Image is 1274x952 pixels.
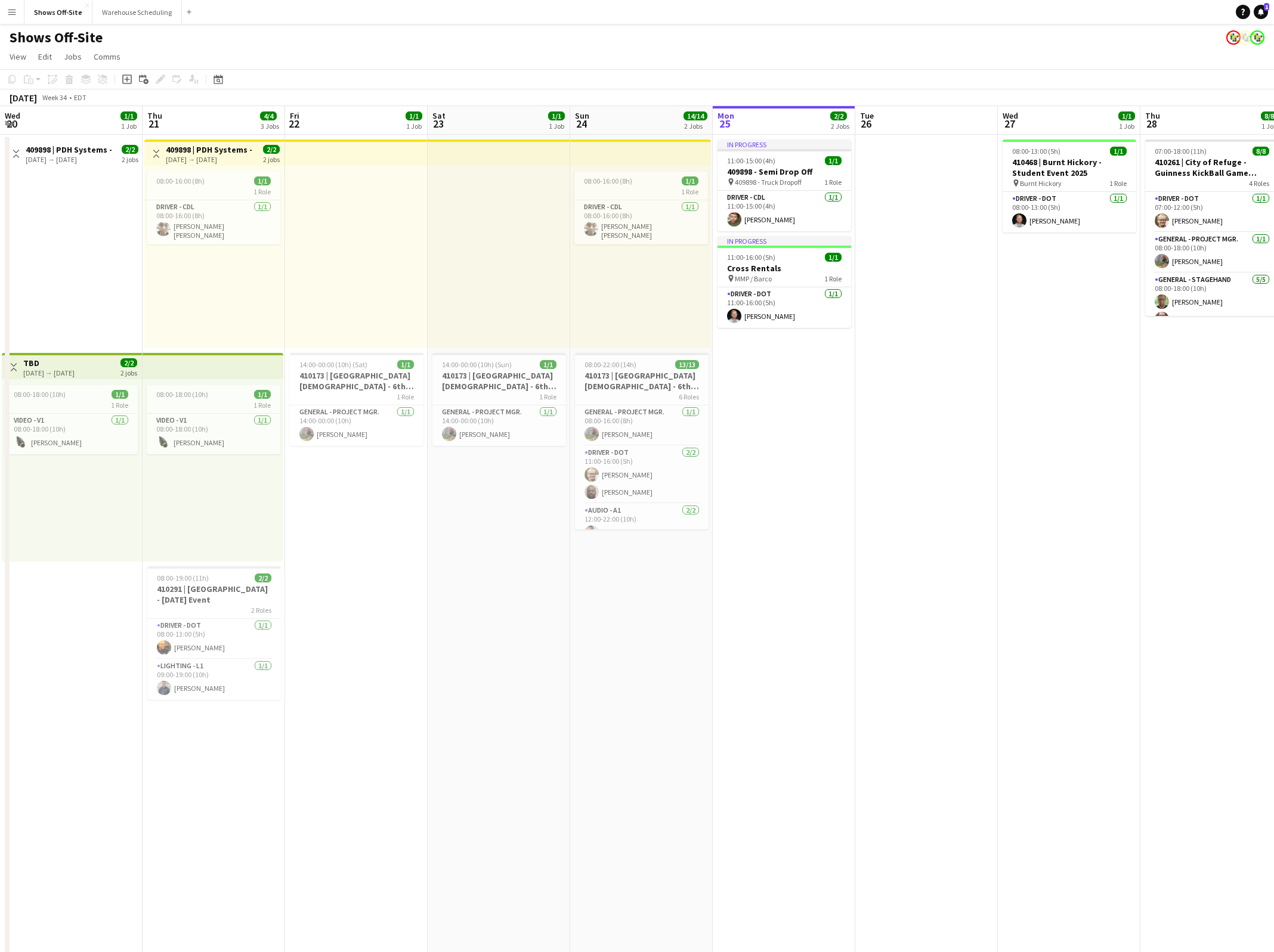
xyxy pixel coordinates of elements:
[120,358,137,367] span: 2/2
[1254,5,1268,19] a: 1
[718,139,851,231] app-job-card: In progress11:00-15:00 (4h)1/1409898 - Semi Drop Off 409898 - Truck Dropoff1 RoleDriver - CDL1/11...
[824,178,842,187] span: 1 Role
[122,154,138,164] div: 2 jobs
[26,155,115,164] div: [DATE] → [DATE]
[432,370,566,392] h3: 410173 | [GEOGRAPHIC_DATA][DEMOGRAPHIC_DATA] - 6th Grade Fall Camp FFA 2025
[23,358,75,368] h3: TBD
[4,385,138,454] app-job-card: 08:00-18:00 (10h)1/11 RoleVideo - V11/108:00-18:00 (10h)[PERSON_NAME]
[540,360,556,369] span: 1/1
[112,390,128,399] span: 1/1
[255,573,271,582] span: 2/2
[574,172,708,244] app-job-card: 08:00-16:00 (8h)1/11 RoleDriver - CDL1/108:00-16:00 (8h)[PERSON_NAME] [PERSON_NAME]
[5,49,31,64] a: View
[254,176,271,185] span: 1/1
[120,111,137,120] span: 1/1
[263,145,280,154] span: 2/2
[1226,30,1241,45] app-user-avatar: Labor Coordinator
[825,253,842,262] span: 1/1
[1264,3,1269,11] span: 1
[548,111,565,120] span: 1/1
[24,1,92,24] button: Shows Off-Site
[10,51,26,62] span: View
[1145,110,1160,121] span: Thu
[1020,179,1062,188] span: Burnt Hickory
[261,122,279,131] div: 3 Jobs
[111,401,128,410] span: 1 Role
[675,360,699,369] span: 13/13
[147,385,280,454] app-job-card: 08:00-18:00 (10h)1/11 RoleVideo - V11/108:00-18:00 (10h)[PERSON_NAME]
[254,390,271,399] span: 1/1
[166,155,255,164] div: [DATE] → [DATE]
[290,110,299,121] span: Fri
[4,414,138,454] app-card-role: Video - V11/108:00-18:00 (10h)[PERSON_NAME]
[74,93,86,102] div: EDT
[735,178,802,187] span: 409898 - Truck Dropoff
[288,117,299,131] span: 22
[681,187,698,196] span: 1 Role
[1001,117,1018,131] span: 27
[166,144,255,155] h3: 409898 | PDH Systems - Rock the Smokies 2025
[718,139,851,149] div: In progress
[147,659,281,700] app-card-role: Lighting - L11/109:00-19:00 (10h)[PERSON_NAME]
[290,353,423,446] app-job-card: 14:00-00:00 (10h) (Sat)1/1410173 | [GEOGRAPHIC_DATA][DEMOGRAPHIC_DATA] - 6th Grade Fall Camp FFA ...
[1143,117,1160,131] span: 28
[431,117,446,131] span: 23
[824,274,842,283] span: 1 Role
[147,566,281,700] app-job-card: 08:00-19:00 (11h)2/2410291 | [GEOGRAPHIC_DATA] - [DATE] Event2 RolesDriver - DOT1/108:00-13:00 (5...
[3,117,20,131] span: 20
[825,156,842,165] span: 1/1
[10,92,37,104] div: [DATE]
[1155,147,1207,156] span: 07:00-18:00 (11h)
[253,187,271,196] span: 1 Role
[830,111,847,120] span: 2/2
[432,353,566,446] app-job-card: 14:00-00:00 (10h) (Sun)1/1410173 | [GEOGRAPHIC_DATA][DEMOGRAPHIC_DATA] - 6th Grade Fall Camp FFA ...
[573,117,589,131] span: 24
[157,573,209,582] span: 08:00-19:00 (11h)
[1003,192,1136,232] app-card-role: Driver - DOT1/108:00-13:00 (5h)[PERSON_NAME]
[575,110,589,121] span: Sun
[682,176,698,185] span: 1/1
[147,200,280,244] app-card-role: Driver - CDL1/108:00-16:00 (8h)[PERSON_NAME] [PERSON_NAME]
[575,504,709,562] app-card-role: Audio - A12/212:00-22:00 (10h)[PERSON_NAME]
[156,176,205,185] span: 08:00-16:00 (8h)
[735,274,772,283] span: MMP / Barco
[263,154,280,164] div: 2 jobs
[92,1,182,24] button: Warehouse Scheduling
[59,49,86,64] a: Jobs
[539,392,556,401] span: 1 Role
[575,405,709,446] app-card-role: General - Project Mgr.1/108:00-16:00 (8h)[PERSON_NAME]
[147,584,281,605] h3: 410291 | [GEOGRAPHIC_DATA] - [DATE] Event
[1253,147,1269,156] span: 8/8
[38,51,52,62] span: Edit
[1003,139,1136,232] div: 08:00-13:00 (5h)1/1410468 | Burnt Hickory - Student Event 2025 Burnt Hickory1 RoleDriver - DOT1/1...
[575,353,709,529] app-job-card: 08:00-22:00 (14h)13/13410173 | [GEOGRAPHIC_DATA][DEMOGRAPHIC_DATA] - 6th Grade Fall Camp FFA 2025...
[684,122,707,131] div: 2 Jobs
[10,29,103,46] h1: Shows Off-Site
[5,110,20,121] span: Wed
[831,122,849,131] div: 2 Jobs
[1119,122,1134,131] div: 1 Job
[290,405,423,446] app-card-role: General - Project Mgr.1/114:00-00:00 (10h)[PERSON_NAME]
[1003,110,1018,121] span: Wed
[718,166,851,177] h3: 409898 - Semi Drop Off
[26,144,115,155] h3: 409898 | PDH Systems - Rock the Smokies 2025
[121,122,137,131] div: 1 Job
[718,236,851,328] app-job-card: In progress11:00-16:00 (5h)1/1Cross Rentals MMP / Barco1 RoleDriver - DOT1/111:00-16:00 (5h)[PERS...
[1109,179,1127,188] span: 1 Role
[574,200,708,244] app-card-role: Driver - CDL1/108:00-16:00 (8h)[PERSON_NAME] [PERSON_NAME]
[858,117,874,131] span: 26
[575,446,709,504] app-card-role: Driver - DOT2/211:00-16:00 (5h)[PERSON_NAME][PERSON_NAME]
[718,191,851,231] app-card-role: Driver - CDL1/111:00-15:00 (4h)[PERSON_NAME]
[156,390,208,399] span: 08:00-18:00 (10h)
[23,368,75,377] div: [DATE] → [DATE]
[147,172,280,244] div: 08:00-16:00 (8h)1/11 RoleDriver - CDL1/108:00-16:00 (8h)[PERSON_NAME] [PERSON_NAME]
[1003,157,1136,178] h3: 410468 | Burnt Hickory - Student Event 2025
[147,414,280,454] app-card-role: Video - V11/108:00-18:00 (10h)[PERSON_NAME]
[718,263,851,274] h3: Cross Rentals
[253,401,271,410] span: 1 Role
